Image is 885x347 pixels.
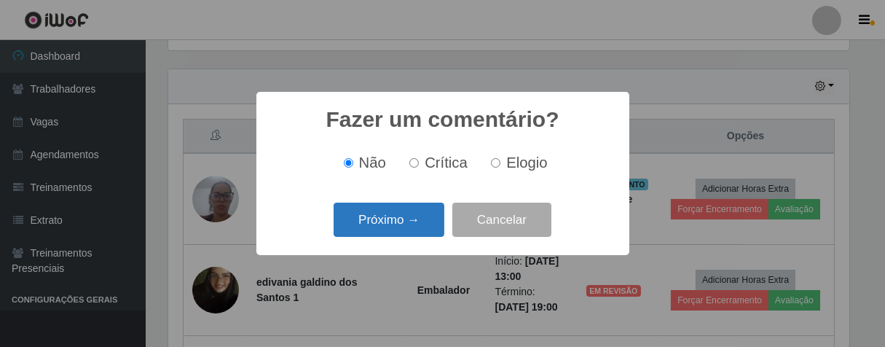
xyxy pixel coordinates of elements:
input: Elogio [491,158,500,168]
span: Elogio [506,155,547,171]
span: Crítica [425,155,468,171]
input: Não [344,158,353,168]
button: Cancelar [452,203,551,237]
span: Não [359,155,386,171]
input: Crítica [409,158,419,168]
h2: Fazer um comentário? [326,106,559,133]
button: Próximo → [334,203,444,237]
